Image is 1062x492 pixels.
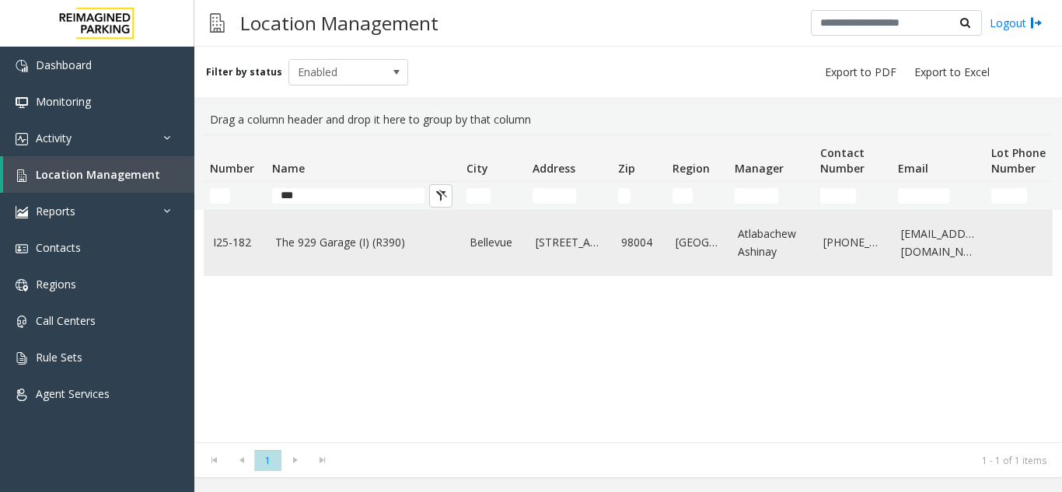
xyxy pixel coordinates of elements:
span: Enabled [289,60,384,85]
input: Email Filter [898,188,949,204]
td: Contact Number Filter [814,182,892,210]
td: Email Filter [892,182,985,210]
span: Page 1 [254,450,281,471]
input: Address Filter [533,188,576,204]
td: Manager Filter [728,182,814,210]
span: Export to PDF [825,65,896,80]
a: [EMAIL_ADDRESS][DOMAIN_NAME] [901,225,976,260]
img: 'icon' [16,243,28,255]
td: City Filter [460,182,526,210]
label: Filter by status [206,65,282,79]
span: Call Centers [36,313,96,328]
button: Clear [429,184,452,208]
input: Number Filter [210,188,230,204]
input: Contact Number Filter [820,188,856,204]
a: [PHONE_NUMBER] [823,234,882,251]
span: Location Management [36,167,160,182]
td: Region Filter [666,182,728,210]
input: Lot Phone Number Filter [991,188,1027,204]
img: 'icon' [16,133,28,145]
span: Lot Phone Number [991,145,1046,176]
span: Monitoring [36,94,91,109]
a: I25-182 [213,234,257,251]
img: 'icon' [16,96,28,109]
img: logout [1030,15,1043,31]
img: 'icon' [16,60,28,72]
a: [STREET_ADDRESS] [536,234,603,251]
span: Reports [36,204,75,218]
span: City [466,161,488,176]
span: Activity [36,131,72,145]
td: Number Filter [204,182,266,210]
img: 'icon' [16,206,28,218]
img: 'icon' [16,316,28,328]
td: Zip Filter [612,182,666,210]
span: Name [272,161,305,176]
img: 'icon' [16,279,28,291]
h3: Location Management [232,4,446,42]
input: Name Filter [272,188,424,204]
span: Manager [735,161,784,176]
img: 'icon' [16,169,28,182]
span: Address [533,161,575,176]
a: Logout [990,15,1043,31]
span: Email [898,161,928,176]
span: Region [672,161,710,176]
img: 'icon' [16,389,28,401]
img: 'icon' [16,352,28,365]
button: Export to PDF [819,61,903,83]
div: Drag a column header and drop it here to group by that column [204,105,1053,134]
span: Agent Services [36,386,110,401]
span: Regions [36,277,76,291]
a: Atlabachew Ashinay [738,225,805,260]
span: Number [210,161,254,176]
input: City Filter [466,188,491,204]
span: Rule Sets [36,350,82,365]
td: Name Filter [266,182,460,210]
a: The 929 Garage (I) (R390) [275,234,451,251]
span: Dashboard [36,58,92,72]
button: Export to Excel [908,61,996,83]
a: 98004 [621,234,657,251]
kendo-pager-info: 1 - 1 of 1 items [345,454,1046,467]
div: Data table [194,134,1062,442]
a: Bellevue [470,234,517,251]
td: Address Filter [526,182,612,210]
a: [GEOGRAPHIC_DATA] [676,234,719,251]
input: Zip Filter [618,188,631,204]
span: Contacts [36,240,81,255]
input: Region Filter [672,188,693,204]
span: Contact Number [820,145,865,176]
a: Location Management [3,156,194,193]
input: Manager Filter [735,188,778,204]
span: Export to Excel [914,65,990,80]
span: Zip [618,161,635,176]
img: pageIcon [210,4,225,42]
